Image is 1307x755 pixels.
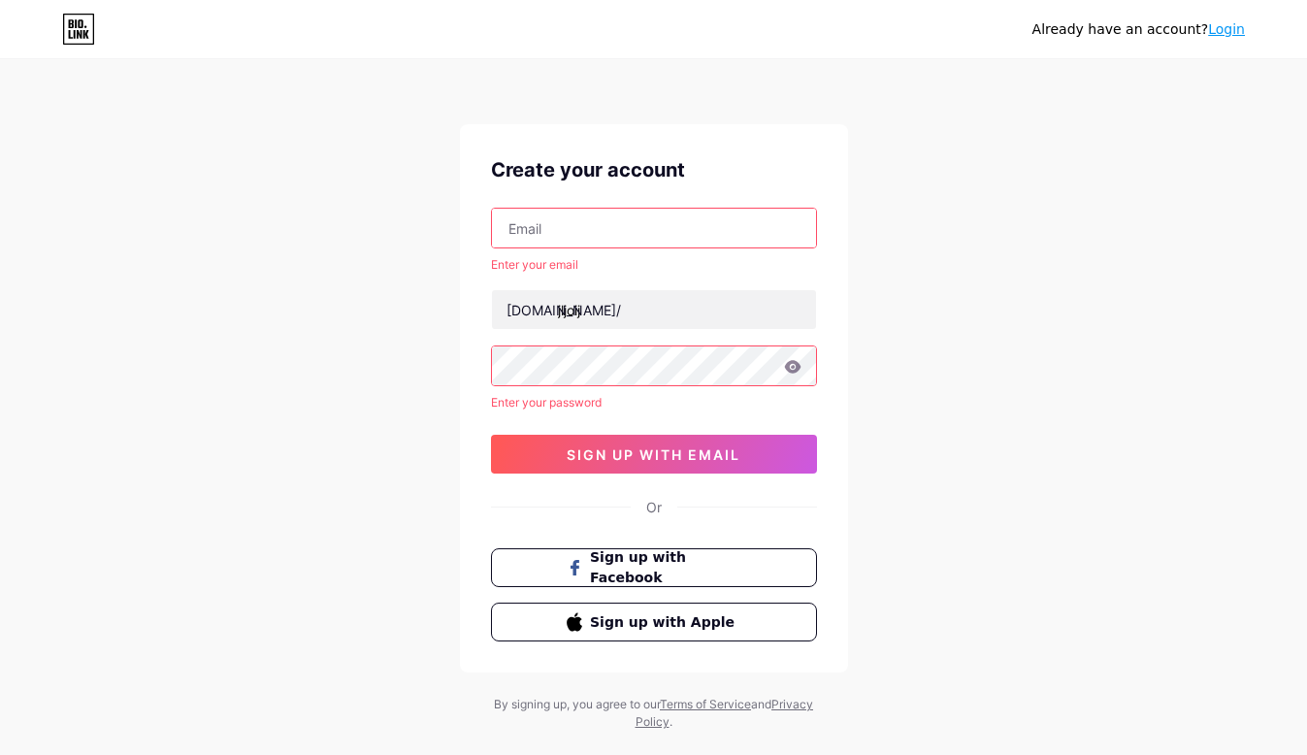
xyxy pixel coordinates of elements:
[646,497,662,517] div: Or
[590,612,740,633] span: Sign up with Apple
[1032,19,1245,40] div: Already have an account?
[492,290,816,329] input: username
[491,394,817,411] div: Enter your password
[491,548,817,587] button: Sign up with Facebook
[489,696,819,731] div: By signing up, you agree to our and .
[492,209,816,247] input: Email
[491,603,817,641] button: Sign up with Apple
[491,256,817,274] div: Enter your email
[567,446,740,463] span: sign up with email
[491,435,817,474] button: sign up with email
[1208,21,1245,37] a: Login
[590,547,740,588] span: Sign up with Facebook
[506,300,621,320] div: [DOMAIN_NAME]/
[491,155,817,184] div: Create your account
[660,697,751,711] a: Terms of Service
